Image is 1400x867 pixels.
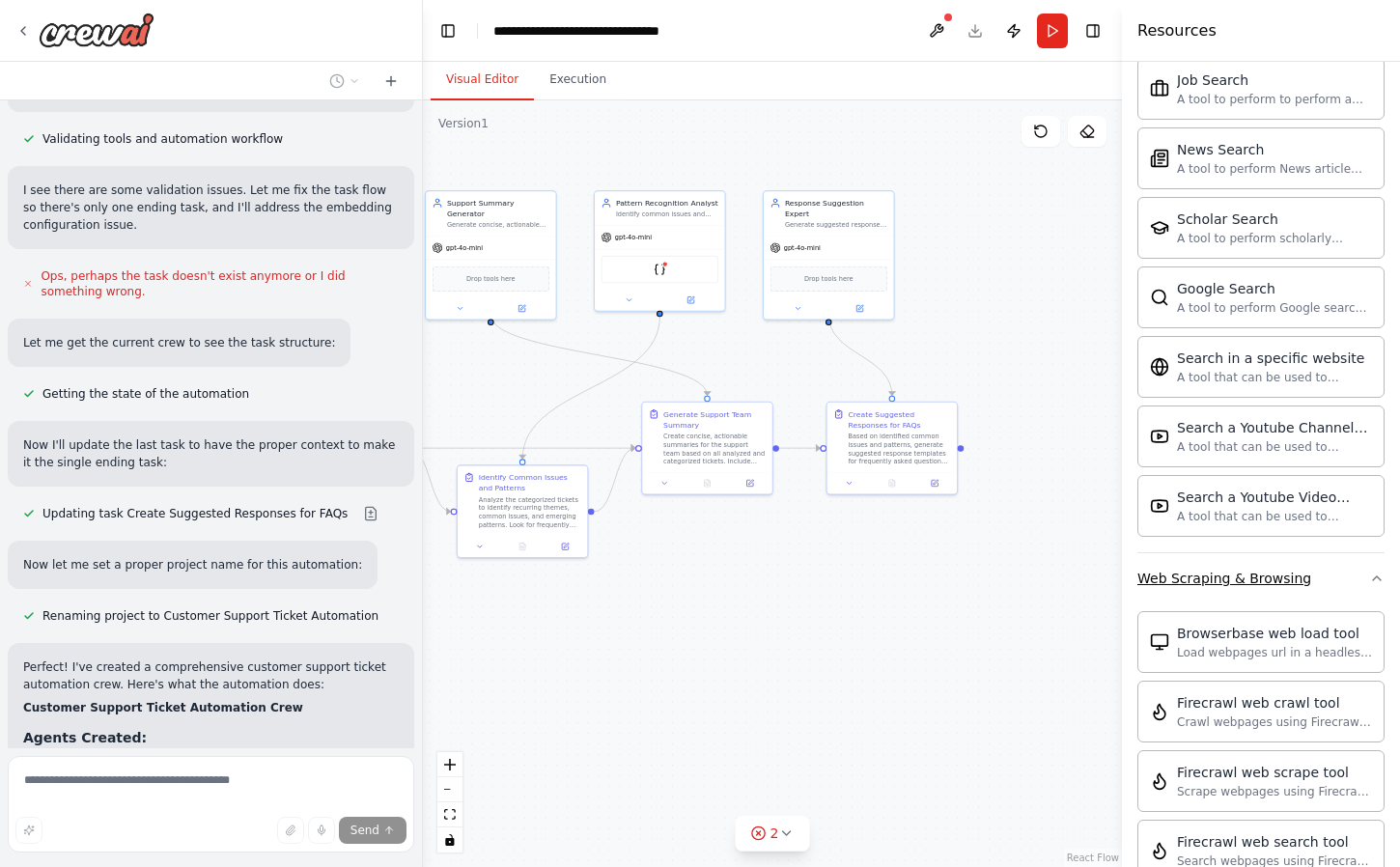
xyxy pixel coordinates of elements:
button: zoom out [437,777,462,802]
a: React Flow attribution [1067,853,1119,863]
div: Firecrawl web search tool [1177,832,1372,852]
div: Search a Youtube Video content [1177,488,1372,507]
img: JSONSearchTool [654,263,666,275]
div: Identify Common Issues and PatternsAnalyze the categorized tickets to identify recurring themes, ... [457,464,589,558]
div: Generate concise, actionable summaries for support tickets processed by the team. Create clear ex... [447,221,549,230]
g: Edge from 6d919981-0bc0-4704-acb4-cafb961527d0 to c5c4b81a-d8fe-4825-8478-acf6ddb2cd9f [594,443,635,517]
span: Drop tools here [804,273,854,284]
div: Scholar Search [1177,210,1372,229]
span: Send [350,823,379,838]
div: Firecrawl web crawl tool [1177,693,1372,713]
button: No output available [870,477,914,489]
div: A tool that can be used to semantic search a query from a Youtube Video content. [1177,509,1372,524]
div: Firecrawl web scrape tool [1177,763,1372,782]
span: Validating tools and automation workflow [42,131,283,147]
p: Now let me set a proper project name for this automation: [23,556,362,573]
nav: breadcrumb [493,21,711,41]
button: Open in side panel [546,541,583,553]
button: 2 [736,816,810,852]
g: Edge from c5c4b81a-d8fe-4825-8478-acf6ddb2cd9f to 61c0a655-ed2c-4fa7-a84d-50c3835c4039 [779,443,821,454]
span: Getting the state of the automation [42,386,249,402]
div: Google Search [1177,279,1372,298]
img: Firecrawlscrapewebsitetool [1150,771,1169,791]
div: A tool to perform scholarly literature search with a search_query. [1177,231,1372,246]
div: Web Scraping & Browsing [1137,569,1311,588]
img: Firecrawlsearchtool [1150,841,1169,860]
strong: Agents Created: [23,730,147,745]
div: Pattern Recognition AnalystIdentify common issues and trends across multiple support tickets to h... [594,190,726,312]
button: No output available [500,541,545,553]
div: Scrape webpages using Firecrawl and return the contents [1177,784,1372,799]
span: Ops, perhaps the task doesn't exist anymore or I did something wrong. [41,268,399,299]
span: 2 [770,824,779,843]
div: Crawl webpages using Firecrawl and return the contents [1177,714,1372,730]
span: gpt-4o-mini [446,243,483,252]
div: Pattern Recognition Analyst [616,198,718,209]
img: Serplyscholarsearchtool [1150,218,1169,238]
div: Generate suggested responses for frequently asked questions and common support scenarios based on... [785,221,887,230]
div: A tool that can be used to semantic search a query from a specific URL content. [1177,370,1372,385]
button: Execution [534,60,622,100]
button: Open in side panel [829,302,889,315]
g: Edge from 6c1cb4bc-d3dc-4a26-bdbb-b5ee39d28f32 to 6d919981-0bc0-4704-acb4-cafb961527d0 [409,443,451,517]
div: Support Summary Generator [447,198,549,219]
img: Firecrawlcrawlwebsitetool [1150,702,1169,721]
div: Load webpages url in a headless browser using Browserbase and return the contents [1177,645,1372,660]
p: Now I'll update the last task to have the proper context to make it the single ending task: [23,436,399,471]
button: Click to speak your automation idea [308,817,335,844]
div: Based on identified common issues and patterns, generate suggested response templates for frequen... [848,432,950,465]
img: Youtubevideosearchtool [1150,496,1169,516]
div: Identify common issues and trends across multiple support tickets to help improve product quality... [616,210,718,219]
div: Create concise, actionable summaries for the support team based on all analyzed and categorized t... [663,432,766,465]
g: Edge from 6c1cb4bc-d3dc-4a26-bdbb-b5ee39d28f32 to c5c4b81a-d8fe-4825-8478-acf6ddb2cd9f [409,443,635,454]
img: Logo [39,13,154,47]
div: Create Suggested Responses for FAQs [848,408,950,430]
div: A tool to perform to perform a job search in the [GEOGRAPHIC_DATA] with a search_query. [1177,92,1372,107]
g: Edge from 23ec8354-2116-43b1-90ae-61a75fefc09f to c5c4b81a-d8fe-4825-8478-acf6ddb2cd9f [486,315,713,396]
span: Drop tools here [466,273,516,284]
div: Response Suggestion ExpertGenerate suggested responses for frequently asked questions and common ... [763,190,895,321]
h4: Resources [1137,19,1217,42]
div: Analyze the categorized tickets to identify recurring themes, common issues, and emerging pattern... [479,495,581,529]
div: Create Suggested Responses for FAQsBased on identified common issues and patterns, generate sugge... [826,402,959,495]
div: A tool that can be used to semantic search a query from a Youtube Channels content. [1177,439,1372,455]
button: Start a new chat [376,70,406,93]
p: I see there are some validation issues. Let me fix the task flow so there's only one ending task,... [23,182,399,234]
button: Open in side panel [491,302,551,315]
img: Browserbaseloadtool [1150,632,1169,652]
button: fit view [437,802,462,827]
div: A tool to perform Google search with a search_query. [1177,300,1372,316]
img: Serplywebsearchtool [1150,288,1169,307]
button: Hide right sidebar [1079,17,1106,44]
button: Hide left sidebar [434,17,462,44]
strong: Customer Support Ticket Automation Crew [23,701,303,714]
span: Renaming project to Customer Support Ticket Automation [42,608,378,624]
g: Edge from 28961a35-7399-4082-988f-62f6ee5fff62 to 61c0a655-ed2c-4fa7-a84d-50c3835c4039 [824,315,898,396]
g: Edge from ebae5c2a-8eef-4901-abca-a6a054ac3cf2 to 6d919981-0bc0-4704-acb4-cafb961527d0 [518,317,665,459]
button: zoom in [437,752,462,777]
div: Identify Common Issues and Patterns [479,472,581,493]
div: A tool to perform News article search with a search_query. [1177,161,1372,177]
img: Youtubechannelsearchtool [1150,427,1169,446]
button: Improve this prompt [15,817,42,844]
button: Switch to previous chat [322,70,368,93]
p: Let me get the current crew to see the task structure: [23,334,335,351]
img: Serplynewssearchtool [1150,149,1169,168]
p: Perfect! I've created a comprehensive customer support ticket automation crew. Here's what the au... [23,658,399,693]
button: toggle interactivity [437,827,462,853]
div: Response Suggestion Expert [785,198,887,219]
div: React Flow controls [437,752,462,853]
button: Upload files [277,817,304,844]
img: Websitesearchtool [1150,357,1169,377]
button: No output available [685,477,729,489]
div: Support Summary GeneratorGenerate concise, actionable summaries for support tickets processed by ... [425,190,557,321]
button: Web Scraping & Browsing [1137,553,1385,603]
button: Open in side panel [916,477,953,489]
button: Open in side panel [660,294,720,306]
div: News Search [1177,140,1372,159]
div: Search a Youtube Channels content [1177,418,1372,437]
div: Generate Support Team Summary [663,408,766,430]
div: Search in a specific website [1177,349,1372,368]
div: Version 1 [438,116,489,131]
button: Visual Editor [431,60,534,100]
